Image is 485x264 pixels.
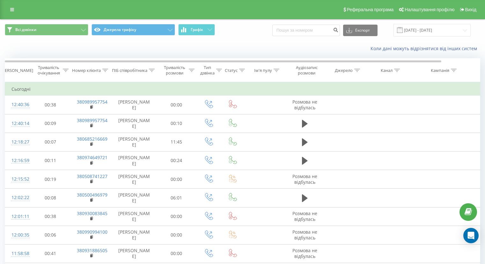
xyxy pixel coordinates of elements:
td: 00:06 [31,226,70,244]
span: Розмова не відбулась [292,99,317,111]
td: 00:07 [31,133,70,151]
td: [PERSON_NAME] [112,189,157,207]
div: Аудіозапис розмови [291,65,322,76]
button: Джерела трафіку [92,24,175,35]
a: 380685216669 [77,136,107,142]
td: 00:00 [157,96,196,114]
input: Пошук за номером [272,25,340,36]
a: 380500496979 [77,192,107,198]
span: Розмова не відбулась [292,210,317,222]
div: ПІБ співробітника [112,68,147,73]
td: 00:38 [31,207,70,226]
div: Статус [225,68,238,73]
td: 00:19 [31,170,70,189]
td: 00:00 [157,170,196,189]
a: 380508741227 [77,173,107,179]
span: Вихід [465,7,476,12]
div: 12:01:11 [11,210,24,223]
td: 00:11 [31,151,70,170]
div: Тривалість очікування [36,65,61,76]
div: 12:18:27 [11,136,24,148]
td: [PERSON_NAME] [112,170,157,189]
span: Реферальна програма [347,7,394,12]
div: Тривалість розмови [162,65,187,76]
div: Тип дзвінка [200,65,215,76]
td: 00:08 [31,189,70,207]
div: 12:00:35 [11,229,24,241]
td: 00:41 [31,244,70,263]
div: Кампанія [431,68,449,73]
div: 12:40:36 [11,98,24,111]
a: Коли дані можуть відрізнятися вiд інших систем [371,45,480,51]
button: Експорт [343,25,378,36]
div: [PERSON_NAME] [1,68,33,73]
td: [PERSON_NAME] [112,207,157,226]
div: 12:02:22 [11,191,24,204]
a: 380989957754 [77,99,107,105]
span: Розмова не відбулась [292,229,317,241]
span: Всі дзвінки [15,27,36,32]
div: 12:15:52 [11,173,24,185]
a: 380990994100 [77,229,107,235]
div: 12:40:14 [11,117,24,130]
div: 11:58:58 [11,247,24,260]
td: [PERSON_NAME] [112,226,157,244]
span: Розмова не відбулась [292,247,317,259]
td: 06:01 [157,189,196,207]
span: Графік [191,27,203,32]
a: 380931886505 [77,247,107,253]
a: 380974649721 [77,154,107,160]
a: 380989957754 [77,117,107,123]
span: Розмова не відбулась [292,173,317,185]
td: 11:45 [157,133,196,151]
td: 00:00 [157,207,196,226]
td: [PERSON_NAME] [112,114,157,133]
td: 00:24 [157,151,196,170]
button: Всі дзвінки [5,24,88,35]
div: Open Intercom Messenger [463,228,479,243]
td: [PERSON_NAME] [112,96,157,114]
td: 00:09 [31,114,70,133]
button: Графік [178,24,215,35]
div: Джерело [335,68,353,73]
div: Номер клієнта [72,68,101,73]
div: Канал [381,68,393,73]
td: 00:00 [157,226,196,244]
td: 00:38 [31,96,70,114]
td: [PERSON_NAME] [112,244,157,263]
a: 380930083845 [77,210,107,216]
span: Налаштування профілю [405,7,454,12]
td: 00:10 [157,114,196,133]
td: [PERSON_NAME] [112,133,157,151]
td: 00:00 [157,244,196,263]
div: Ім'я пулу [254,68,272,73]
td: [PERSON_NAME] [112,151,157,170]
div: 12:16:59 [11,154,24,167]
